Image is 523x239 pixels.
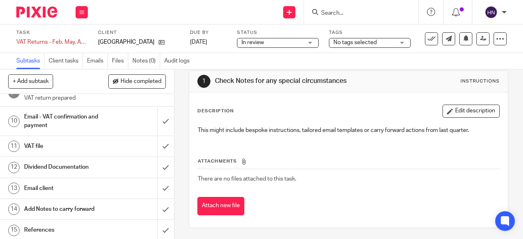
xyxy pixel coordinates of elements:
[16,29,88,36] label: Task
[8,183,20,194] div: 13
[132,53,160,69] a: Notes (0)
[24,111,107,132] h1: Email - VAT confirmation and payment
[87,53,108,69] a: Emails
[24,224,107,236] h1: References
[197,197,244,215] button: Attach new file
[320,10,394,17] input: Search
[198,126,499,134] p: This might include bespoke instructions, tailored email templates or carry forward actions from l...
[333,40,377,45] span: No tags selected
[98,38,154,46] p: [GEOGRAPHIC_DATA]
[237,29,319,36] label: Status
[164,53,194,69] a: Audit logs
[460,78,500,85] div: Instructions
[16,53,45,69] a: Subtasks
[198,159,237,163] span: Attachments
[329,29,411,36] label: Tags
[197,75,210,88] div: 1
[24,140,107,152] h1: VAT file
[198,176,296,182] span: There are no files attached to this task.
[108,74,166,88] button: Hide completed
[8,225,20,236] div: 15
[190,39,207,45] span: [DATE]
[24,203,107,215] h1: Add Notes to carry forward
[98,29,180,36] label: Client
[197,108,234,114] p: Description
[485,6,498,19] img: svg%3E
[112,53,128,69] a: Files
[8,74,53,88] button: + Add subtask
[8,162,20,173] div: 12
[16,38,88,46] div: VAT Returns - Feb, May, Aug, Nov
[443,105,500,118] button: Edit description
[215,77,366,85] h1: Check Notes for any special circumstances
[121,78,161,85] span: Hide completed
[8,141,20,152] div: 11
[24,182,107,194] h1: Email client
[49,53,83,69] a: Client tasks
[16,7,57,18] img: Pixie
[8,116,20,127] div: 10
[24,94,166,102] p: VAT return prepared
[24,161,107,173] h1: Dividend Documentation
[190,29,227,36] label: Due by
[241,40,264,45] span: In review
[8,203,20,215] div: 14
